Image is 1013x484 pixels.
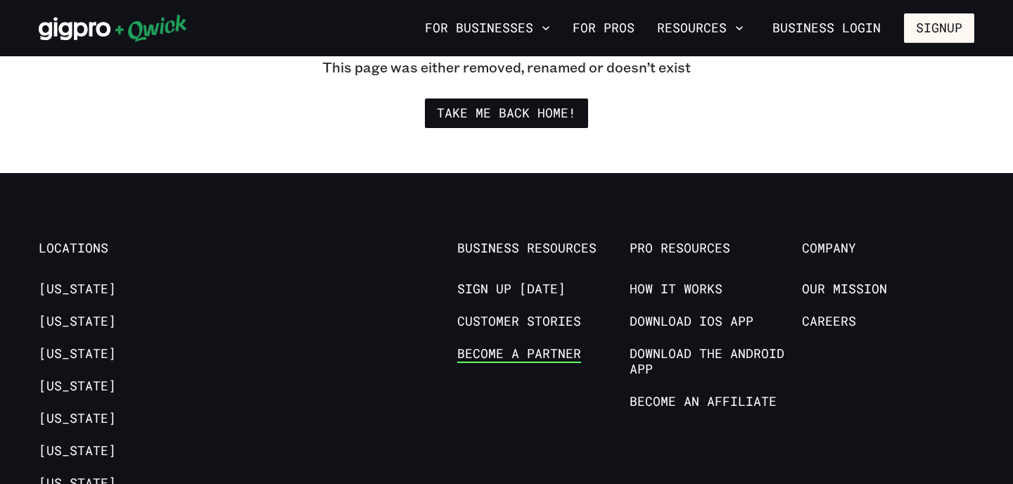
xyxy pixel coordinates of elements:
[904,13,974,43] button: Signup
[457,314,581,331] a: Customer stories
[39,378,116,395] a: [US_STATE]
[39,346,116,363] a: [US_STATE]
[39,314,116,331] a: [US_STATE]
[457,241,630,256] span: Business Resources
[39,411,116,428] a: [US_STATE]
[39,241,211,256] span: Locations
[802,281,887,298] a: Our Mission
[630,394,777,411] a: Become an Affiliate
[457,346,581,363] a: Become a Partner
[802,241,974,256] span: Company
[39,443,116,460] a: [US_STATE]
[651,16,749,40] button: Resources
[630,346,802,378] a: Download the Android App
[39,281,116,298] a: [US_STATE]
[802,314,856,331] a: Careers
[760,13,893,43] a: Business Login
[630,281,722,298] a: How it Works
[419,16,556,40] button: For Businesses
[425,98,588,128] a: Take me back home!
[322,58,691,76] p: This page was either removed, renamed or doesn’t exist
[630,241,802,256] span: Pro Resources
[630,314,753,331] a: Download IOS App
[567,16,640,40] a: For Pros
[457,281,566,298] a: Sign up [DATE]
